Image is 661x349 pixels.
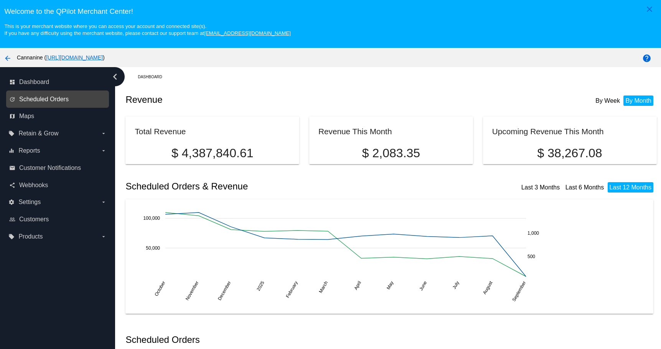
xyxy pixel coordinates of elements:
a: Dashboard [138,71,169,83]
text: April [353,280,363,291]
i: share [9,182,15,188]
i: settings [8,199,15,205]
span: Cannanine ( ) [17,54,105,61]
text: November [185,280,200,301]
h2: Upcoming Revenue This Month [492,127,604,136]
span: Settings [18,199,41,206]
span: Customer Notifications [19,165,81,171]
i: arrow_drop_down [101,148,107,154]
h2: Revenue This Month [318,127,392,136]
text: March [318,280,329,294]
text: 100,000 [143,216,160,221]
mat-icon: arrow_back [3,54,12,63]
a: Last 12 Months [610,184,651,191]
text: 1,000 [527,231,539,236]
span: Products [18,233,43,240]
text: 50,000 [146,245,160,251]
span: Customers [19,216,49,223]
i: map [9,113,15,119]
h2: Scheduled Orders & Revenue [125,181,391,192]
small: This is your merchant website where you can access your account and connected site(s). If you hav... [4,23,290,36]
i: equalizer [8,148,15,154]
span: Maps [19,113,34,120]
text: December [217,280,232,301]
text: July [452,280,460,290]
li: By Week [593,95,622,106]
a: Last 6 Months [565,184,604,191]
a: Last 3 Months [521,184,560,191]
a: dashboard Dashboard [9,76,107,88]
text: 2025 [256,280,266,291]
text: May [386,280,394,291]
text: 500 [527,254,535,259]
a: [EMAIL_ADDRESS][DOMAIN_NAME] [204,30,291,36]
i: update [9,96,15,102]
text: August [482,280,494,295]
i: dashboard [9,79,15,85]
h2: Revenue [125,94,391,105]
text: September [511,280,527,303]
a: people_outline Customers [9,213,107,226]
text: June [419,280,428,291]
a: [URL][DOMAIN_NAME] [46,54,103,61]
span: Webhooks [19,182,48,189]
i: people_outline [9,216,15,222]
text: February [285,280,299,299]
li: By Month [623,95,653,106]
p: $ 2,083.35 [318,146,464,160]
i: local_offer [8,234,15,240]
h2: Total Revenue [135,127,186,136]
span: Scheduled Orders [19,96,69,103]
a: map Maps [9,110,107,122]
p: $ 38,267.08 [492,146,648,160]
mat-icon: close [645,5,654,14]
a: share Webhooks [9,179,107,191]
a: email Customer Notifications [9,162,107,174]
span: Retain & Grow [18,130,58,137]
mat-icon: help [642,54,651,63]
i: arrow_drop_down [101,234,107,240]
span: Dashboard [19,79,49,86]
span: Reports [18,147,40,154]
h3: Welcome to the QPilot Merchant Center! [4,7,656,16]
p: $ 4,387,840.61 [135,146,290,160]
i: arrow_drop_down [101,130,107,137]
h2: Scheduled Orders [125,334,391,345]
i: chevron_left [109,71,121,83]
a: update Scheduled Orders [9,93,107,105]
i: email [9,165,15,171]
text: October [154,280,166,297]
i: arrow_drop_down [101,199,107,205]
i: local_offer [8,130,15,137]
